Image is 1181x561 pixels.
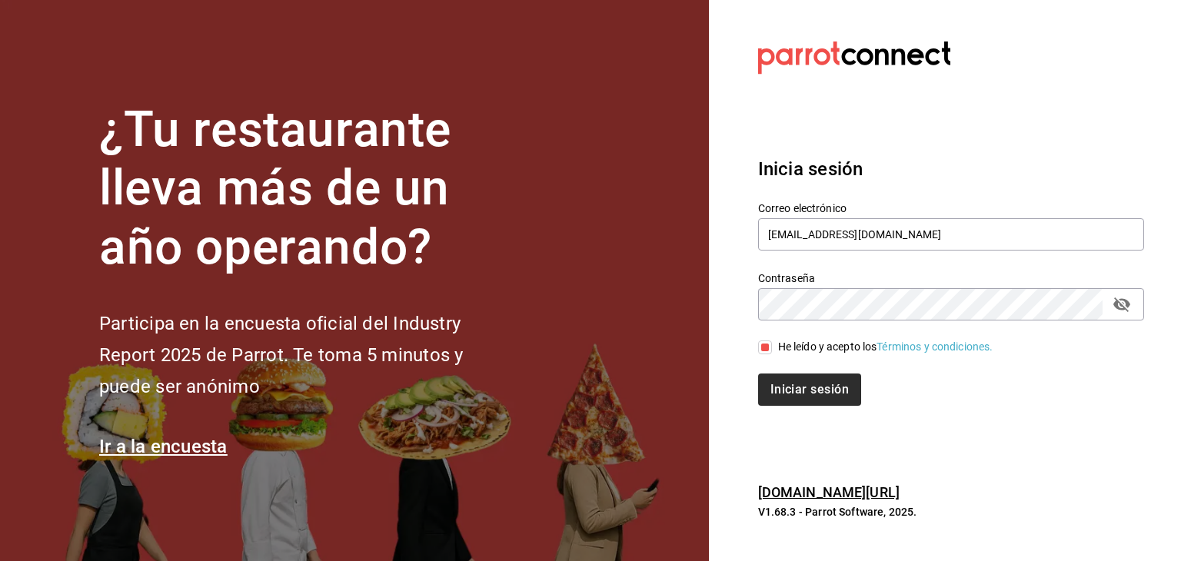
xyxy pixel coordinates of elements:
button: passwordField [1109,291,1135,317]
h1: ¿Tu restaurante lleva más de un año operando? [99,101,514,277]
label: Correo electrónico [758,202,1144,213]
h2: Participa en la encuesta oficial del Industry Report 2025 de Parrot. Te toma 5 minutos y puede se... [99,308,514,402]
input: Ingresa tu correo electrónico [758,218,1144,251]
p: V1.68.3 - Parrot Software, 2025. [758,504,1144,520]
a: Ir a la encuesta [99,436,228,457]
a: Términos y condiciones. [877,340,993,353]
label: Contraseña [758,272,1144,283]
h3: Inicia sesión [758,155,1144,183]
a: [DOMAIN_NAME][URL] [758,484,900,500]
button: Iniciar sesión [758,373,861,406]
div: He leído y acepto los [778,339,993,355]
